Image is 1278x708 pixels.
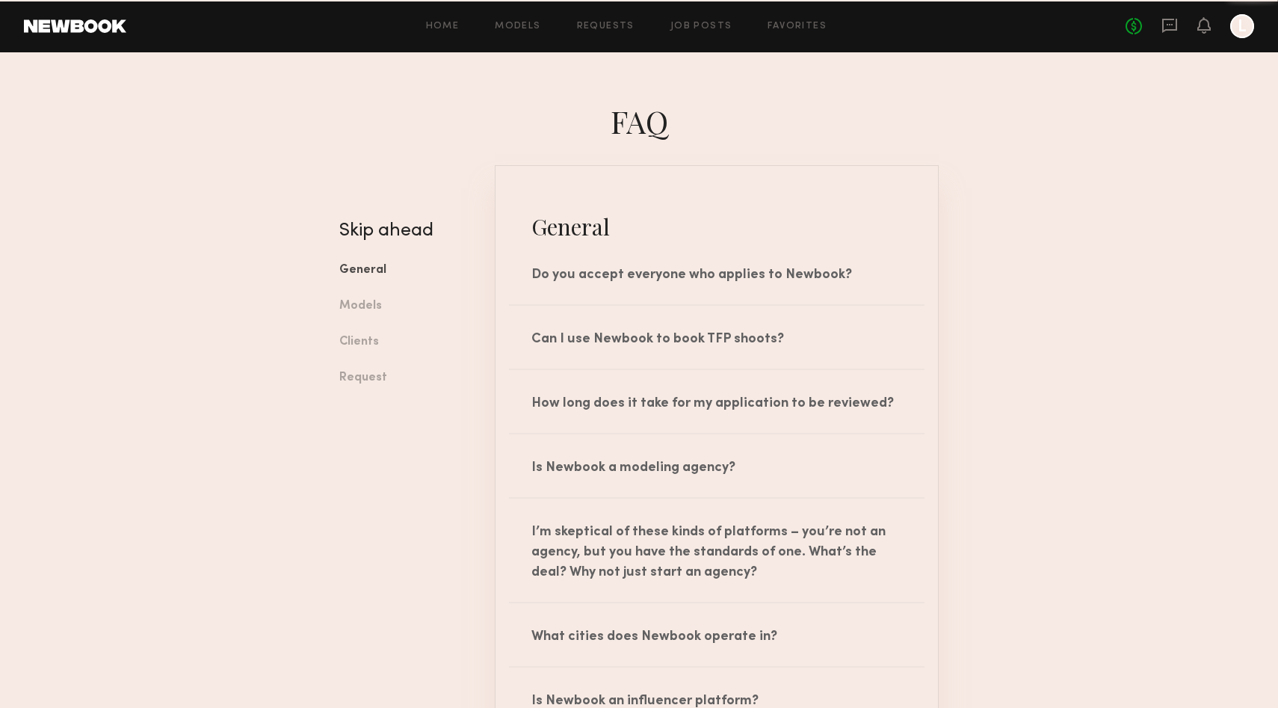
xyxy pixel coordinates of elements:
[496,306,938,369] div: Can I use Newbook to book TFP shoots?
[496,370,938,433] div: How long does it take for my application to be reviewed?
[426,22,460,31] a: Home
[496,603,938,666] div: What cities does Newbook operate in?
[495,22,540,31] a: Models
[496,212,938,241] h4: General
[670,22,732,31] a: Job Posts
[1230,14,1254,38] a: L
[339,360,472,396] a: Request
[496,434,938,497] div: Is Newbook a modeling agency?
[328,101,950,141] h1: faq
[577,22,635,31] a: Requests
[339,289,472,324] a: Models
[496,241,938,304] div: Do you accept everyone who applies to Newbook?
[768,22,827,31] a: Favorites
[339,253,472,289] a: General
[339,324,472,360] a: Clients
[496,499,938,602] div: I’m skeptical of these kinds of platforms – you’re not an agency, but you have the standards of o...
[339,222,472,240] h4: Skip ahead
